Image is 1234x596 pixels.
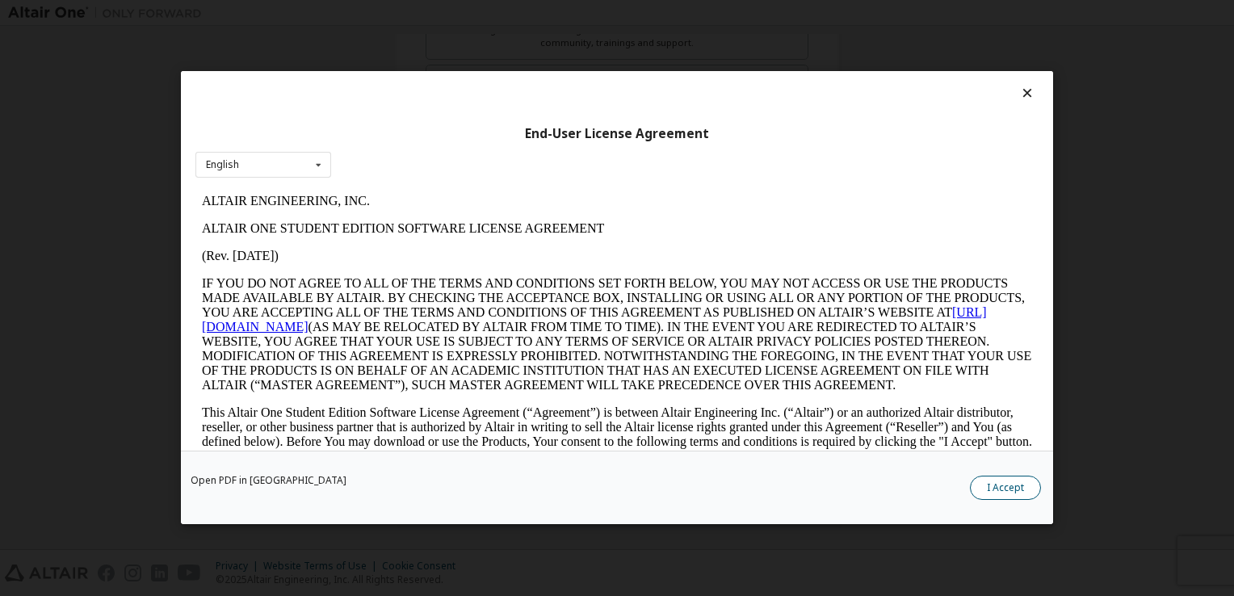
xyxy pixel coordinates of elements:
[6,34,837,48] p: ALTAIR ONE STUDENT EDITION SOFTWARE LICENSE AGREEMENT
[6,118,791,146] a: [URL][DOMAIN_NAME]
[970,476,1041,501] button: I Accept
[6,61,837,76] p: (Rev. [DATE])
[6,6,837,21] p: ALTAIR ENGINEERING, INC.
[195,126,1039,142] div: End-User License Agreement
[6,89,837,205] p: IF YOU DO NOT AGREE TO ALL OF THE TERMS AND CONDITIONS SET FORTH BELOW, YOU MAY NOT ACCESS OR USE...
[6,218,837,276] p: This Altair One Student Edition Software License Agreement (“Agreement”) is between Altair Engine...
[191,476,346,486] a: Open PDF in [GEOGRAPHIC_DATA]
[206,160,239,170] div: English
